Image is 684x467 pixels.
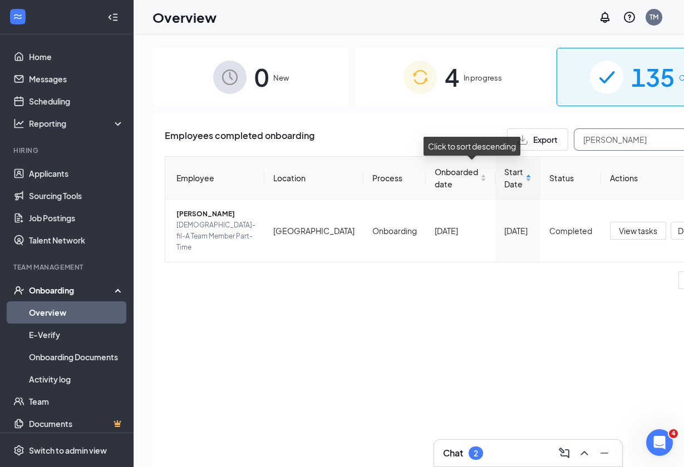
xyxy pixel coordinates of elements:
div: TM [649,12,658,22]
a: E-Verify [29,324,124,346]
div: Switch to admin view [29,445,107,456]
span: In progress [464,72,502,83]
span: 0 [254,58,269,96]
th: Onboarded date [426,157,495,200]
button: Export [507,128,568,151]
svg: Analysis [13,118,24,129]
div: Completed [549,225,592,237]
svg: UserCheck [13,285,24,296]
a: Home [29,46,124,68]
td: [GEOGRAPHIC_DATA] [264,200,363,262]
div: Onboarding [29,285,115,296]
span: Employees completed onboarding [165,128,314,151]
div: [DATE] [504,225,532,237]
svg: Minimize [598,446,611,460]
svg: ChevronUp [578,446,591,460]
a: Job Postings [29,207,124,229]
svg: QuestionInfo [623,11,636,24]
span: View tasks [619,225,657,237]
a: Talent Network [29,229,124,251]
a: DocumentsCrown [29,413,124,435]
div: Hiring [13,146,122,155]
a: Onboarding Documents [29,346,124,368]
span: Export [533,136,558,143]
span: 4 [445,58,459,96]
a: Sourcing Tools [29,185,124,207]
th: Employee [165,157,264,200]
a: Overview [29,301,124,324]
span: [PERSON_NAME] [176,208,255,220]
a: Messages [29,68,124,90]
button: View tasks [610,222,666,240]
span: Onboarded date [435,166,478,190]
svg: ComposeMessage [558,446,571,460]
div: Click to sort descending [424,137,520,156]
span: [DEMOGRAPHIC_DATA]-fil-A Team Member Part-Time [176,220,255,253]
th: Process [363,157,426,200]
svg: Settings [13,445,24,456]
svg: WorkstreamLogo [12,11,23,22]
svg: Notifications [598,11,612,24]
a: Team [29,390,124,413]
a: Scheduling [29,90,124,112]
th: Location [264,157,363,200]
span: 4 [669,429,678,438]
svg: Collapse [107,12,119,23]
div: Team Management [13,262,122,272]
a: Applicants [29,162,124,185]
td: Onboarding [363,200,426,262]
th: Status [540,157,601,200]
iframe: Intercom live chat [646,429,673,456]
h1: Overview [152,8,216,27]
div: Reporting [29,118,125,129]
a: Activity log [29,368,124,390]
div: 2 [474,449,478,458]
div: [DATE] [435,225,486,237]
span: Start Date [504,166,523,190]
button: ChevronUp [575,444,593,462]
button: Minimize [596,444,613,462]
button: ComposeMessage [555,444,573,462]
h3: Chat [443,447,463,459]
span: New [273,72,289,83]
span: 135 [631,58,675,96]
